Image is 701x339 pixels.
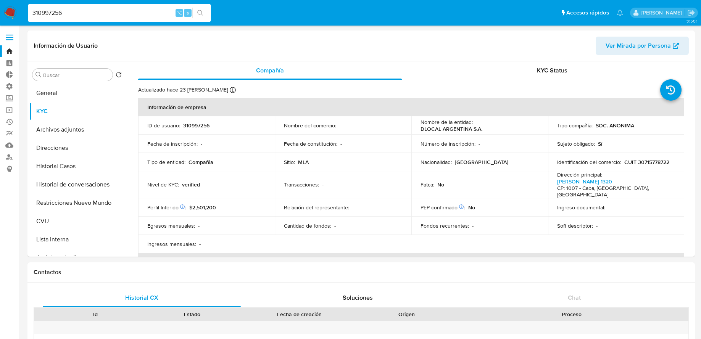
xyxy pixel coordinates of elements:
button: Historial Casos [29,157,125,175]
p: Perfil Inferido : [147,204,186,211]
p: Nombre del comercio : [284,122,336,129]
a: Notificaciones [617,10,623,16]
span: Soluciones [343,293,373,302]
p: Nacionalidad : [421,159,452,165]
button: Anticipos de dinero [29,249,125,267]
p: Sujeto obligado : [557,140,595,147]
button: search-icon [192,8,208,18]
span: s [187,9,189,16]
p: Compañia [189,159,213,165]
p: - [339,122,341,129]
p: MLA [298,159,309,165]
span: Chat [568,293,581,302]
span: Compañía [256,66,284,75]
p: Actualizado hace 23 [PERSON_NAME] [138,86,228,93]
p: No [468,204,475,211]
input: Buscar usuario o caso... [28,8,211,18]
p: Fatca : [421,181,434,188]
p: - [596,222,598,229]
p: - [479,140,480,147]
button: Lista Interna [29,230,125,249]
button: KYC [29,102,125,120]
span: KYC Status [537,66,567,75]
input: Buscar [43,72,110,79]
p: PEP confirmado : [421,204,465,211]
p: Dirección principal : [557,171,602,178]
p: Fondos recurrentes : [421,222,469,229]
span: ⌥ [176,9,182,16]
p: Soft descriptor : [557,222,593,229]
div: Estado [149,310,235,318]
p: SOC. ANONIMA [596,122,634,129]
h4: CP: 1007 - Caba, [GEOGRAPHIC_DATA], [GEOGRAPHIC_DATA] [557,185,672,198]
p: Tipo de entidad : [147,159,185,165]
p: Fecha de inscripción : [147,140,198,147]
p: Fecha de constitución : [284,140,337,147]
span: Historial CX [125,293,158,302]
button: CVU [29,212,125,230]
p: DLOCAL ARGENTINA S.A. [421,125,482,132]
p: Número de inscripción : [421,140,475,147]
p: Sí [598,140,602,147]
h1: Información de Usuario [34,42,98,50]
span: Accesos rápidos [566,9,609,17]
p: - [334,222,336,229]
div: Proceso [460,310,683,318]
p: Identificación del comercio : [557,159,621,165]
p: Cantidad de fondos : [284,222,331,229]
span: Ver Mirada por Persona [606,37,671,55]
div: Fecha de creación [246,310,353,318]
p: CUIT 30715778722 [624,159,669,165]
th: Datos de contacto [138,253,684,272]
p: Egresos mensuales : [147,222,195,229]
button: Restricciones Nuevo Mundo [29,194,125,212]
span: $2,501,200 [189,204,216,211]
div: Id [53,310,139,318]
p: - [608,204,610,211]
p: - [201,140,202,147]
p: fabricio.bottalo@mercadolibre.com [641,9,685,16]
p: - [198,222,200,229]
button: Historial de conversaciones [29,175,125,194]
a: [PERSON_NAME] 1320 [557,178,612,185]
p: - [352,204,354,211]
button: Buscar [35,72,42,78]
p: - [199,241,201,247]
h1: Contactos [34,268,689,276]
p: No [437,181,444,188]
p: Transacciones : [284,181,319,188]
div: Origen [364,310,450,318]
p: Sitio : [284,159,295,165]
th: Información de empresa [138,98,684,116]
p: verified [182,181,200,188]
button: Direcciones [29,139,125,157]
p: - [322,181,324,188]
p: Nombre de la entidad : [421,119,473,125]
p: - [340,140,342,147]
p: 310997256 [183,122,209,129]
p: Ingresos mensuales : [147,241,196,247]
button: Volver al orden por defecto [116,72,122,80]
p: ID de usuario : [147,122,180,129]
p: Ingreso documental : [557,204,605,211]
a: Salir [687,9,695,17]
p: Nivel de KYC : [147,181,179,188]
p: - [472,222,474,229]
p: Relación del representante : [284,204,349,211]
button: Archivos adjuntos [29,120,125,139]
p: [GEOGRAPHIC_DATA] [455,159,508,165]
button: Ver Mirada por Persona [596,37,689,55]
button: General [29,84,125,102]
p: Tipo compañía : [557,122,593,129]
